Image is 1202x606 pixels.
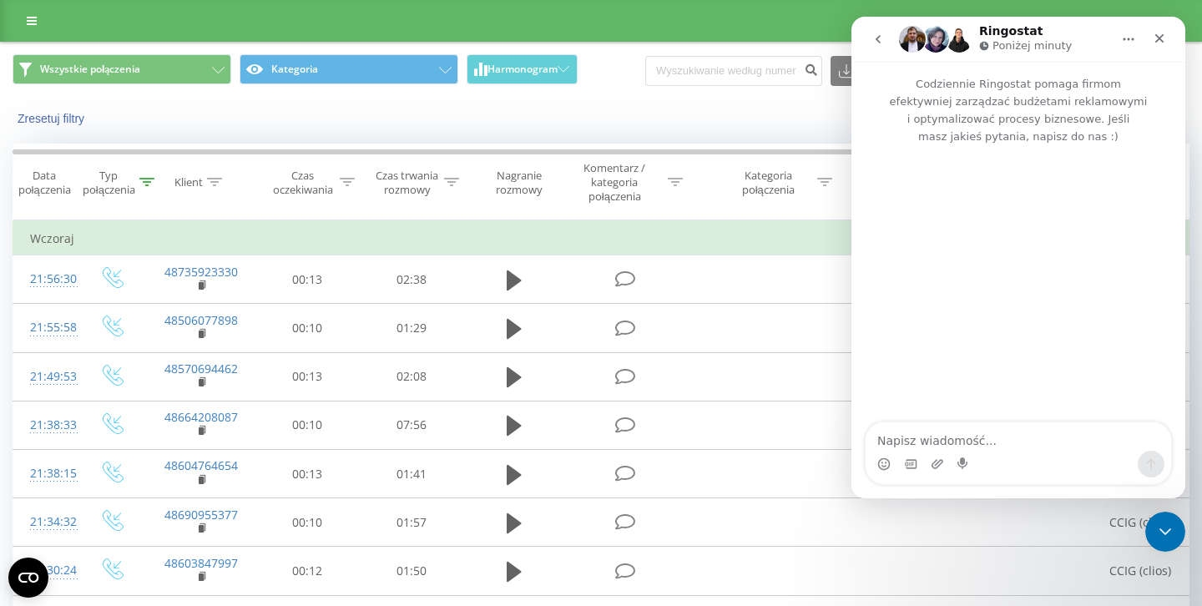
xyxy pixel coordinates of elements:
[13,169,75,197] div: Data połączenia
[8,558,48,598] button: Open CMP widget
[30,263,63,295] div: 21:56:30
[1082,547,1199,595] td: CCIG (clios)
[255,304,360,352] td: 00:10
[174,175,203,189] div: Klient
[164,457,238,473] a: 48604764654
[13,111,93,126] button: Zresetuj filtry
[566,161,664,204] div: Komentarz / kategoria połączenia
[255,255,360,304] td: 00:13
[164,409,238,425] a: 48664208087
[164,555,238,571] a: 48603847997
[255,401,360,449] td: 00:10
[478,169,559,197] div: Nagranie rozmowy
[164,361,238,376] a: 48570694462
[30,554,63,587] div: 21:30:24
[255,352,360,401] td: 00:13
[724,169,813,197] div: Kategoria połączenia
[851,17,1185,498] iframe: Intercom live chat
[30,506,63,538] div: 21:34:32
[831,56,921,86] button: Eksport
[164,312,238,328] a: 48506077898
[255,547,360,595] td: 00:12
[360,255,464,304] td: 02:38
[30,409,63,442] div: 21:38:33
[255,498,360,547] td: 00:10
[360,450,464,498] td: 01:41
[30,457,63,490] div: 21:38:15
[360,547,464,595] td: 01:50
[270,169,336,197] div: Czas oczekiwania
[360,498,464,547] td: 01:57
[360,352,464,401] td: 02:08
[13,54,231,84] button: Wszystkie połączenia
[240,54,458,84] button: Kategoria
[255,450,360,498] td: 00:13
[467,54,578,84] button: Harmonogram
[164,264,238,280] a: 48735923330
[30,311,63,344] div: 21:55:58
[83,169,135,197] div: Typ połączenia
[1145,512,1185,552] iframe: Intercom live chat
[487,63,558,75] span: Harmonogram
[374,169,440,197] div: Czas trwania rozmowy
[164,507,238,523] a: 48690955377
[40,63,140,76] span: Wszystkie połączenia
[645,56,822,86] input: Wyszukiwanie według numeru
[1082,498,1199,547] td: CCIG (clios)
[30,361,63,393] div: 21:49:53
[360,401,464,449] td: 07:56
[360,304,464,352] td: 01:29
